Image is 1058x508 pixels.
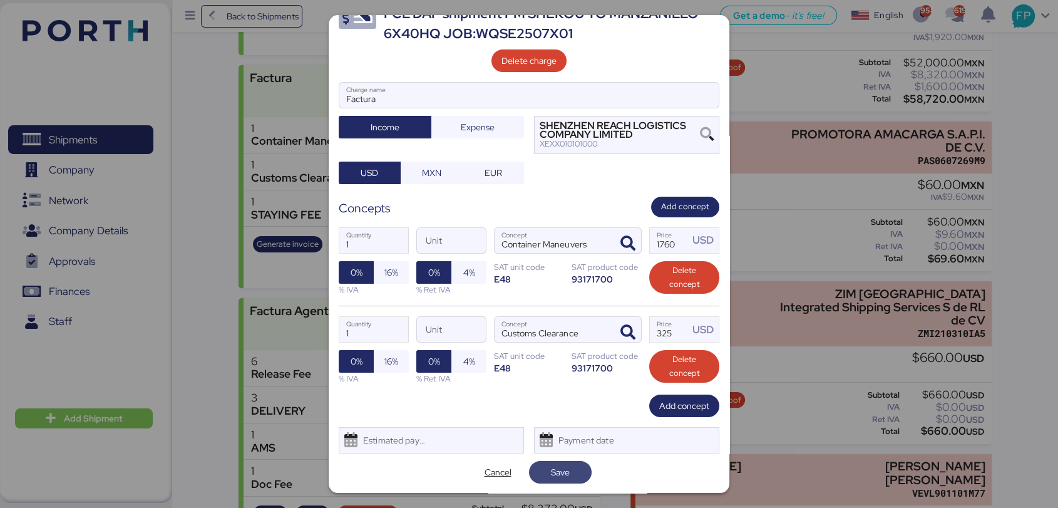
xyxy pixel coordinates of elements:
button: 0% [339,261,374,284]
span: USD [361,165,378,180]
div: E48 [494,362,564,374]
input: Quantity [339,228,408,253]
div: SAT product code [572,350,642,362]
span: 16% [384,354,398,369]
span: 4% [463,265,475,280]
span: 16% [384,265,398,280]
input: Price [650,228,689,253]
span: 0% [351,265,362,280]
span: Income [371,120,399,135]
span: Add concept [659,398,709,413]
button: 4% [451,261,486,284]
div: SAT product code [572,261,642,273]
button: 0% [416,261,451,284]
div: SHENZHEN REACH LOGISTICS COMPANY LIMITED [540,122,700,140]
span: EUR [485,165,502,180]
span: MXN [422,165,441,180]
button: Delete concept [649,350,719,383]
span: 0% [351,354,362,369]
div: E48 [494,273,564,285]
span: 0% [428,354,440,369]
button: ConceptConcept [615,231,641,257]
span: Delete charge [501,53,557,68]
div: 93171700 [572,362,642,374]
button: Delete charge [491,49,567,72]
span: Delete concept [659,264,709,291]
div: SAT unit code [494,350,564,362]
span: Save [551,465,570,480]
button: Income [339,116,431,138]
input: Concept [495,317,611,342]
span: Delete concept [659,353,709,380]
button: Expense [431,116,524,138]
button: Save [529,461,592,484]
button: Add concept [649,395,719,417]
div: Concepts [339,199,391,217]
button: Delete concept [649,261,719,294]
button: 16% [374,261,409,284]
input: Concept [495,228,611,253]
span: Expense [461,120,495,135]
input: Quantity [339,317,408,342]
div: % Ret IVA [416,373,486,385]
div: 93171700 [572,273,642,285]
button: EUR [462,162,524,184]
span: Cancel [485,465,511,480]
button: MXN [401,162,463,184]
span: 4% [463,354,475,369]
button: 16% [374,350,409,373]
input: Price [650,317,689,342]
div: % IVA [339,284,409,296]
button: Cancel [466,461,529,484]
span: 0% [428,265,440,280]
button: Add concept [651,197,719,217]
input: Unit [417,317,486,342]
div: XEXX010101000 [540,140,700,148]
div: % IVA [339,373,409,385]
input: Unit [417,228,486,253]
div: % Ret IVA [416,284,486,296]
span: Add concept [661,200,709,214]
div: USD [692,322,719,338]
button: USD [339,162,401,184]
button: 4% [451,350,486,373]
button: 0% [416,350,451,373]
div: FCL DAP shipment FM SHEKOU TO MANZANILLO 6X40HQ JOB:WQSE2507X01 [384,4,719,44]
button: ConceptConcept [615,319,641,346]
input: Charge name [339,83,719,108]
div: USD [692,232,719,248]
button: 0% [339,350,374,373]
div: SAT unit code [494,261,564,273]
